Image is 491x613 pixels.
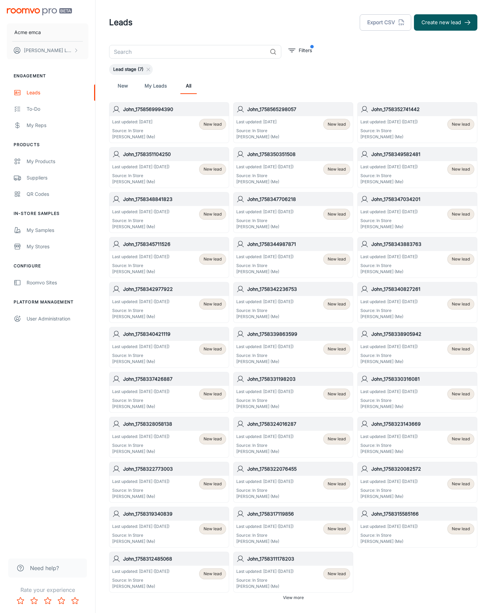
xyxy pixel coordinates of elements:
p: Source: In Store [360,308,418,314]
a: John_1758340421119Last updated: [DATE] ([DATE])Source: In Store[PERSON_NAME] (Me)New lead [109,327,229,368]
p: Source: In Store [112,352,169,359]
span: New lead [452,526,470,532]
h6: John_1758565298057 [247,106,350,113]
a: John_1758315585166Last updated: [DATE] ([DATE])Source: In Store[PERSON_NAME] (Me)New lead [357,507,477,548]
p: [PERSON_NAME] (Me) [360,404,418,410]
a: John_1758340827261Last updated: [DATE] ([DATE])Source: In Store[PERSON_NAME] (Me)New lead [357,282,477,323]
a: John_1758351104250Last updated: [DATE] ([DATE])Source: In Store[PERSON_NAME] (Me)New lead [109,147,229,188]
div: My Stores [27,243,88,250]
p: [PERSON_NAME] (Me) [360,134,418,140]
p: [PERSON_NAME] (Me) [360,179,418,185]
a: My Leads [145,78,167,94]
span: New lead [328,121,346,127]
p: Last updated: [DATE] ([DATE]) [112,389,169,395]
a: John_1758347706218Last updated: [DATE] ([DATE])Source: In Store[PERSON_NAME] (Me)New lead [233,192,353,233]
p: [PERSON_NAME] (Me) [112,493,169,500]
span: New lead [328,436,346,442]
p: Last updated: [DATE] ([DATE]) [112,209,169,215]
span: New lead [452,391,470,397]
p: [PERSON_NAME] (Me) [236,224,294,230]
p: Rate your experience [5,586,90,594]
span: New lead [328,211,346,217]
h6: John_1758322773003 [123,465,226,473]
span: Need help? [30,564,59,572]
a: John_1758342236753Last updated: [DATE] ([DATE])Source: In Store[PERSON_NAME] (Me)New lead [233,282,353,323]
p: [PERSON_NAME] (Me) [236,449,294,455]
p: Source: In Store [112,218,169,224]
a: John_1758349582481Last updated: [DATE] ([DATE])Source: In Store[PERSON_NAME] (Me)New lead [357,147,477,188]
h6: John_1758319340839 [123,510,226,518]
div: Leads [27,89,88,96]
p: Source: In Store [360,487,418,493]
p: [PERSON_NAME] (Me) [236,314,294,320]
p: [PERSON_NAME] (Me) [236,493,294,500]
h6: John_1758352741442 [371,106,474,113]
h6: John_1758339863599 [247,330,350,338]
p: Source: In Store [360,397,418,404]
span: New lead [328,166,346,172]
p: [PERSON_NAME] (Me) [360,359,418,365]
h6: John_1758350351508 [247,151,350,158]
p: Source: In Store [112,173,169,179]
span: New lead [452,256,470,262]
h6: John_1758351104250 [123,151,226,158]
div: To-do [27,105,88,113]
button: Create new lead [414,14,477,31]
span: New lead [452,121,470,127]
p: [PERSON_NAME] Leaptools [24,47,72,54]
p: [PERSON_NAME] (Me) [236,359,294,365]
a: John_1758328058138Last updated: [DATE] ([DATE])Source: In Store[PERSON_NAME] (Me)New lead [109,417,229,458]
p: Last updated: [DATE] ([DATE]) [236,434,294,440]
button: Export CSV [360,14,411,31]
p: [PERSON_NAME] (Me) [236,269,294,275]
p: Source: In Store [236,173,294,179]
a: John_1758565298057Last updated: [DATE]Source: In Store[PERSON_NAME] (Me)New lead [233,102,353,143]
a: John_1758311178203Last updated: [DATE] ([DATE])Source: In Store[PERSON_NAME] (Me)New lead [233,552,353,593]
a: John_1758312485068Last updated: [DATE] ([DATE])Source: In Store[PERSON_NAME] (Me)New lead [109,552,229,593]
span: New lead [204,301,222,307]
h6: John_1758337426887 [123,375,226,383]
p: [PERSON_NAME] (Me) [236,583,294,590]
h1: Leads [109,16,133,29]
p: [PERSON_NAME] (Me) [112,179,169,185]
h6: John_1758347034201 [371,195,474,203]
p: Source: In Store [360,263,418,269]
a: John_1758352741442Last updated: [DATE] ([DATE])Source: In Store[PERSON_NAME] (Me)New lead [357,102,477,143]
p: Source: In Store [112,128,155,134]
span: New lead [328,481,346,487]
p: Last updated: [DATE] ([DATE]) [236,209,294,215]
p: Last updated: [DATE] ([DATE]) [360,434,418,440]
p: [PERSON_NAME] (Me) [112,538,169,545]
a: John_1758322076455Last updated: [DATE] ([DATE])Source: In Store[PERSON_NAME] (Me)New lead [233,462,353,503]
p: Last updated: [DATE] ([DATE]) [236,299,294,305]
p: Source: In Store [112,442,169,449]
div: Lead stage (7) [109,64,153,75]
a: John_1758323143669Last updated: [DATE] ([DATE])Source: In Store[PERSON_NAME] (Me)New lead [357,417,477,458]
h6: John_1758317119856 [247,510,350,518]
p: [PERSON_NAME] (Me) [360,269,418,275]
span: New lead [204,391,222,397]
p: Last updated: [DATE] ([DATE]) [236,254,294,260]
h6: John_1758342236753 [247,285,350,293]
span: New lead [452,166,470,172]
p: Acme emca [14,29,41,36]
div: My Reps [27,122,88,129]
p: Last updated: [DATE] ([DATE]) [236,389,294,395]
p: Source: In Store [236,263,294,269]
p: Source: In Store [360,173,418,179]
p: Last updated: [DATE] ([DATE]) [360,209,418,215]
span: New lead [452,211,470,217]
button: Rate 3 star [41,594,55,608]
span: New lead [328,526,346,532]
span: New lead [452,346,470,352]
p: Source: In Store [236,442,294,449]
p: Source: In Store [112,532,169,538]
h6: John_1758311178203 [247,555,350,563]
a: John_1758345711526Last updated: [DATE] ([DATE])Source: In Store[PERSON_NAME] (Me)New lead [109,237,229,278]
p: [PERSON_NAME] (Me) [236,134,279,140]
h6: John_1758340421119 [123,330,226,338]
p: Source: In Store [236,532,294,538]
h6: John_1758342977922 [123,285,226,293]
span: Lead stage (7) [109,66,148,73]
div: QR Codes [27,190,88,198]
